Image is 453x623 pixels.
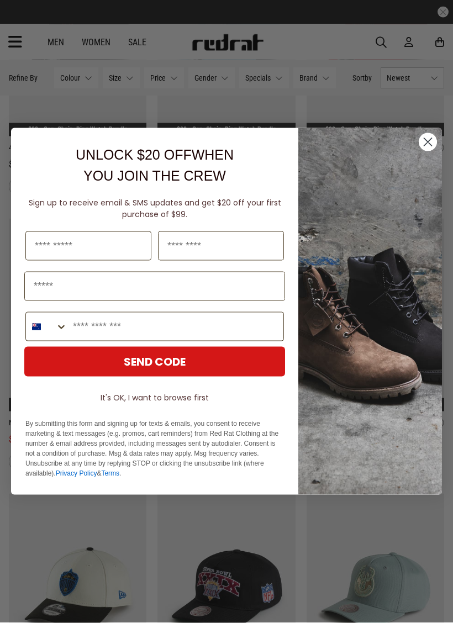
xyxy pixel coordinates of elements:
span: UNLOCK $20 OFF [76,147,192,162]
span: YOU JOIN THE CREW [83,168,226,183]
a: Privacy Policy [56,469,97,477]
span: WHEN [192,147,234,162]
a: Terms [101,469,119,477]
button: SEND CODE [24,347,285,377]
button: Search Countries [26,313,67,341]
button: Close dialog [418,133,438,152]
span: Sign up to receive email & SMS updates and get $20 off your first purchase of $99. [29,197,281,220]
button: It's OK, I want to browse first [24,388,285,408]
img: f7662613-148e-4c88-9575-6c6b5b55a647.jpeg [298,128,442,495]
img: New Zealand [32,323,41,331]
p: By submitting this form and signing up for texts & emails, you consent to receive marketing & tex... [25,419,284,478]
input: Email [24,272,285,301]
input: First Name [25,231,151,261]
button: Open LiveChat chat widget [9,4,42,38]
